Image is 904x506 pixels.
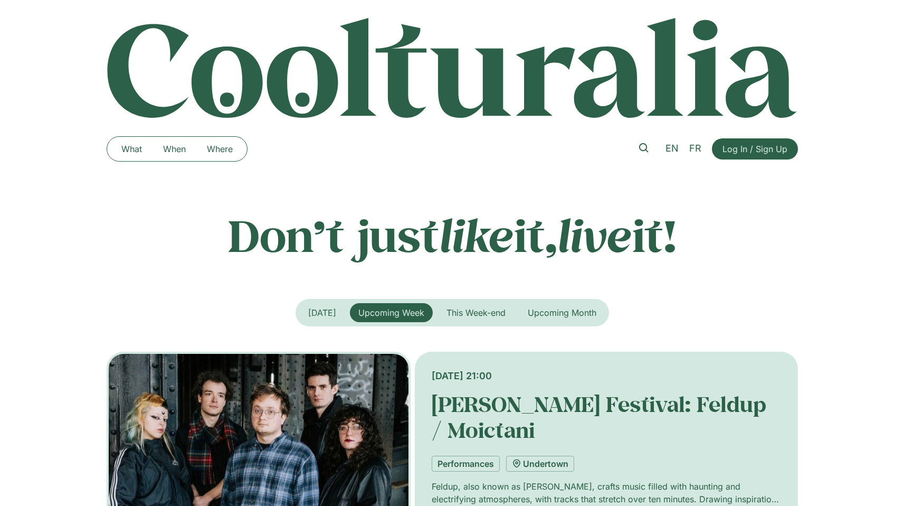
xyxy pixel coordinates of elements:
[107,209,798,261] p: Don’t just it, it!
[196,140,243,157] a: Where
[506,456,574,472] a: Undertown
[712,138,798,160] a: Log In / Sign Up
[111,140,153,157] a: What
[432,480,781,505] p: Feldup, also known as [PERSON_NAME], crafts music filled with haunting and electrifying atmospher...
[439,205,514,264] em: like
[446,307,506,318] span: This Week-end
[111,140,243,157] nav: Menu
[660,141,684,156] a: EN
[528,307,596,318] span: Upcoming Month
[358,307,424,318] span: Upcoming Week
[432,369,781,383] div: [DATE] 21:00
[684,141,707,156] a: FR
[689,143,701,154] span: FR
[432,456,500,472] a: Performances
[557,205,632,264] em: live
[308,307,336,318] span: [DATE]
[432,390,766,444] a: [PERSON_NAME] Festival: Feldup / Moictani
[722,143,787,155] span: Log In / Sign Up
[153,140,196,157] a: When
[665,143,679,154] span: EN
